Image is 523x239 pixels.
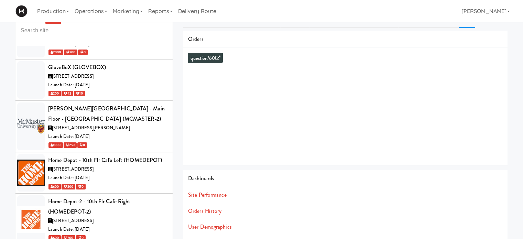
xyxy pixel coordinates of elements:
span: [STREET_ADDRESS][PERSON_NAME] [52,124,130,131]
span: 200 [64,50,77,55]
div: Launch Date: [DATE] [48,132,167,141]
span: Orders [188,35,204,43]
span: 600 [48,184,61,189]
span: 10 [74,91,85,96]
li: Home Depot - 10th Flr Cafe Left (HOMEDEPOT)[STREET_ADDRESS]Launch Date: [DATE] 600 200 0 [15,152,173,194]
span: 250 [64,142,77,148]
span: 42 [62,91,73,96]
span: 1000 [48,142,63,148]
span: [STREET_ADDRESS] [52,73,94,79]
span: 2000 [48,50,63,55]
span: 0 [77,142,87,148]
a: question/60 [190,55,220,62]
div: Launch Date: [DATE] [48,81,167,89]
a: User Demographics [188,223,232,231]
li: [PERSON_NAME][GEOGRAPHIC_DATA] - Main Floor - [GEOGRAPHIC_DATA] (MCMASTER-2)[STREET_ADDRESS][PERS... [15,101,173,152]
span: 200 [48,91,61,96]
div: Home Depot - 10th Flr Cafe Left (HOMEDEPOT) [48,155,167,165]
span: Dashboards [188,174,214,182]
span: 200 [62,184,75,189]
input: Search site [21,24,167,37]
span: 0 [78,50,88,55]
span: 0 [76,184,86,189]
div: GloveBoX (GLOVEBOX) [48,62,167,73]
div: [PERSON_NAME][GEOGRAPHIC_DATA] - Main Floor - [GEOGRAPHIC_DATA] (MCMASTER-2) [48,104,167,124]
img: Micromart [15,5,28,17]
li: GloveBoX (GLOVEBOX)[STREET_ADDRESS]Launch Date: [DATE] 200 42 10 [15,59,173,101]
div: Launch Date: [DATE] [48,174,167,182]
a: Orders History [188,207,221,215]
a: Site Performance [188,191,227,199]
div: Launch Date: [DATE] [48,225,167,234]
div: Home Depot-2 - 10th Flr Cafe Right (HOMEDEPOT-2) [48,196,167,217]
span: [STREET_ADDRESS] [52,217,94,224]
span: [STREET_ADDRESS] [52,166,94,172]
